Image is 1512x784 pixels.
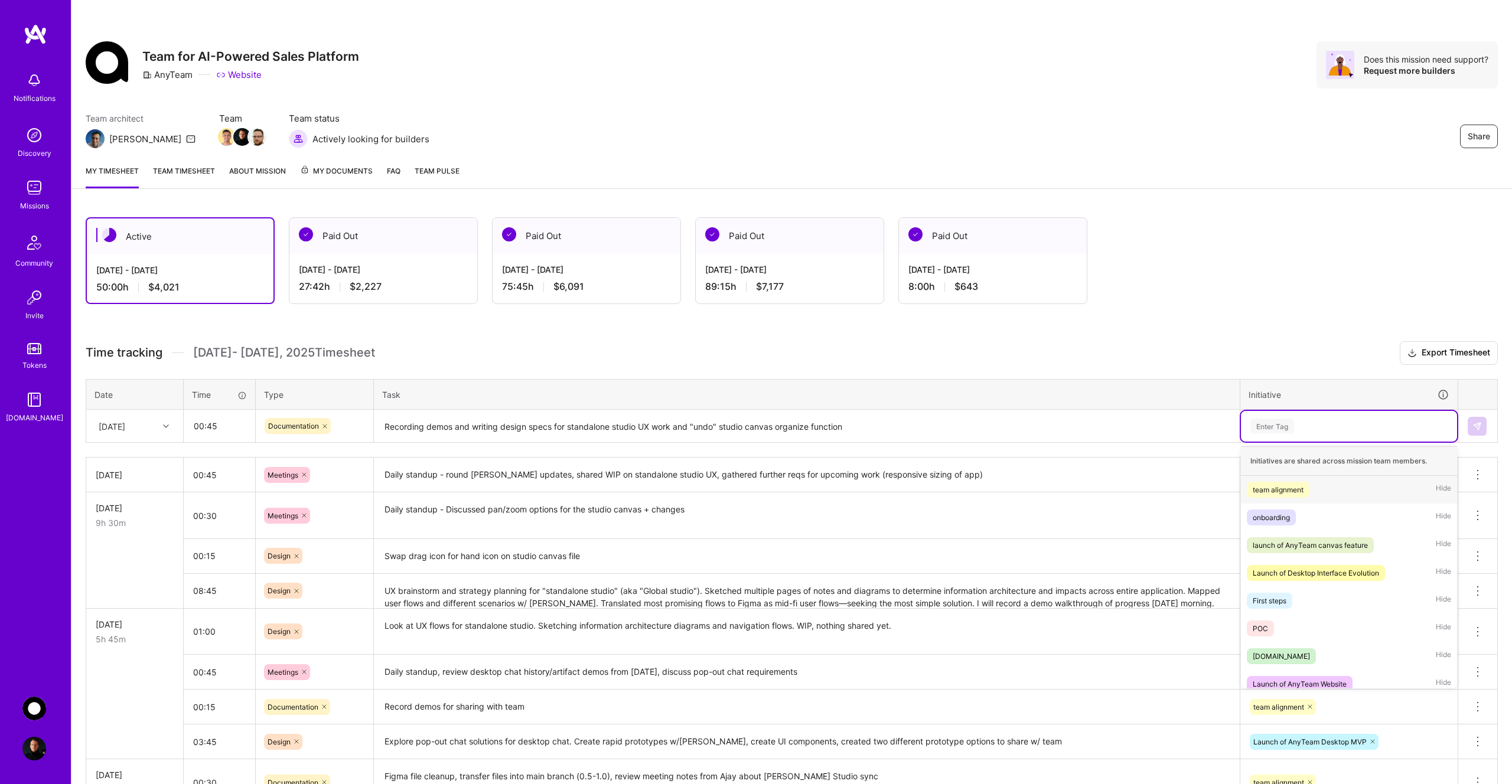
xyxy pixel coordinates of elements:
[299,227,313,241] img: Paid Out
[375,726,1239,758] textarea: Explore pop-out chat solutions for desktop chat. Create rapid prototypes w/[PERSON_NAME], create ...
[96,769,174,781] div: [DATE]
[1436,482,1451,498] span: Hide
[15,257,53,269] div: Community
[153,165,215,188] a: Team timesheet
[1460,125,1498,148] button: Share
[1400,341,1498,365] button: Export Timesheet
[1253,594,1286,607] div: First steps
[375,575,1239,607] textarea: UX brainstorm and strategy planning for "standalone studio" (aka "Global studio"). Sketched multi...
[24,24,47,45] img: logo
[109,133,181,145] div: [PERSON_NAME]
[96,633,174,645] div: 5h 45m
[22,123,46,147] img: discovery
[148,281,180,293] span: $4,021
[705,227,719,241] img: Paid Out
[289,112,429,125] span: Team status
[705,263,874,276] div: [DATE] - [DATE]
[22,737,46,760] img: User Avatar
[86,129,105,148] img: Team Architect
[1468,130,1490,142] span: Share
[256,379,374,410] th: Type
[1326,51,1354,79] img: Avatar
[1364,65,1488,76] div: Request more builders
[86,345,162,360] span: Time tracking
[249,128,266,146] img: Team Member Avatar
[96,517,174,529] div: 9h 30m
[268,668,298,677] span: Meetings
[268,737,291,746] span: Design
[219,127,234,147] a: Team Member Avatar
[86,112,195,125] span: Team architect
[415,165,460,188] a: Team Pulse
[899,218,1087,254] div: Paid Out
[268,511,298,520] span: Meetings
[184,656,255,688] input: HH:MM
[268,703,318,711] span: Documentation
[218,128,236,146] img: Team Member Avatar
[184,691,255,723] input: HH:MM
[184,459,255,491] input: HH:MM
[20,228,48,257] img: Community
[27,343,41,354] img: tokens
[312,133,429,145] span: Actively looking for builders
[374,379,1240,410] th: Task
[1364,54,1488,65] div: Does this mission need support?
[1249,388,1449,401] div: Initiative
[1253,539,1368,551] div: launch of AnyTeam canvas feature
[299,263,468,276] div: [DATE] - [DATE]
[20,200,49,212] div: Missions
[19,697,49,720] a: AnyTeam: Team for AI-Powered Sales Platform
[96,281,264,293] div: 50:00 h
[1472,422,1482,431] img: Submit
[192,388,247,401] div: Time
[1407,347,1417,360] i: icon Download
[268,586,291,595] span: Design
[216,68,262,81] a: Website
[908,263,1077,276] div: [DATE] - [DATE]
[184,575,255,606] input: HH:MM
[233,128,251,146] img: Team Member Avatar
[18,147,51,159] div: Discovery
[87,218,273,254] div: Active
[229,165,286,188] a: About Mission
[415,166,460,175] span: Team Pulse
[502,280,671,293] div: 75:45 h
[19,737,49,760] a: User Avatar
[375,691,1239,723] textarea: Record demos for sharing with team
[1436,565,1451,581] span: Hide
[193,345,375,360] span: [DATE] - [DATE] , 2025 Timesheet
[142,68,193,81] div: AnyTeam
[184,410,255,442] input: HH:MM
[705,280,874,293] div: 89:15 h
[908,280,1077,293] div: 8:00 h
[142,49,359,64] h3: Team for AI-Powered Sales Platform
[1436,509,1451,525] span: Hide
[96,618,174,631] div: [DATE]
[375,411,1239,442] textarea: Recording demos and writing design specs for standalone studio UX work and "undo" studio canvas o...
[350,280,382,293] span: $2,227
[99,420,125,432] div: [DATE]
[22,697,46,720] img: AnyTeam: Team for AI-Powered Sales Platform
[1253,567,1379,579] div: Launch of Desktop Interface Evolution
[86,379,184,410] th: Date
[908,227,923,241] img: Paid Out
[1436,537,1451,553] span: Hide
[6,411,63,424] div: [DOMAIN_NAME]
[553,280,584,293] span: $6,091
[300,165,373,188] a: My Documents
[375,459,1239,491] textarea: Daily standup - round [PERSON_NAME] updates, shared WIP on standalone studio UX, gathered further...
[1436,620,1451,636] span: Hide
[96,469,174,481] div: [DATE]
[375,494,1239,538] textarea: Daily standup - Discussed pan/zoom options for the studio canvas + changes
[163,423,169,429] i: icon Chevron
[25,309,44,322] div: Invite
[234,127,250,147] a: Team Member Avatar
[1253,650,1310,662] div: [DOMAIN_NAME]
[268,422,319,430] span: Documentation
[22,359,47,371] div: Tokens
[22,286,46,309] img: Invite
[184,540,255,571] input: HH:MM
[22,388,46,411] img: guide book
[387,165,400,188] a: FAQ
[1253,678,1347,690] div: Launch of AnyTeam Website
